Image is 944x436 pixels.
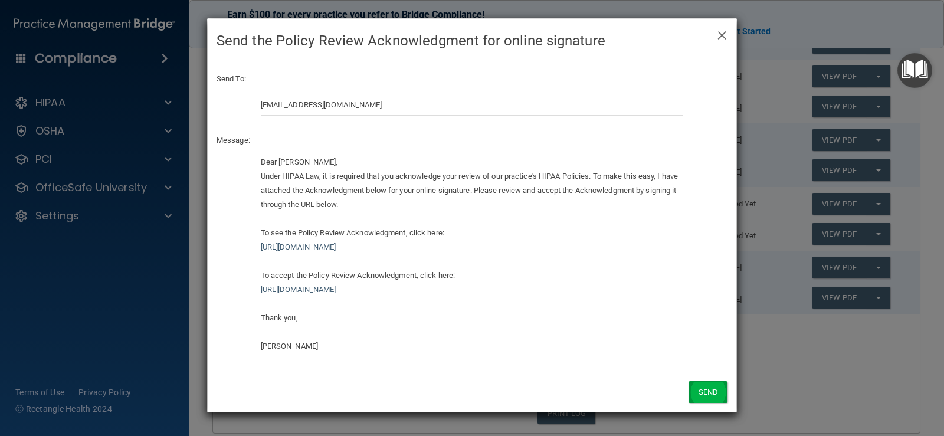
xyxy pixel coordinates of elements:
button: Open Resource Center [897,53,932,88]
div: Dear [PERSON_NAME], Under HIPAA Law, it is required that you acknowledge your review of our pract... [261,155,684,353]
p: Message: [217,133,727,147]
button: Send [689,381,727,403]
input: Email Address [261,94,684,116]
a: [URL][DOMAIN_NAME] [261,242,336,251]
p: Send To: [217,72,727,86]
span: × [717,22,727,45]
a: [URL][DOMAIN_NAME] [261,285,336,294]
h4: Send the Policy Review Acknowledgment for online signature [217,28,727,54]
